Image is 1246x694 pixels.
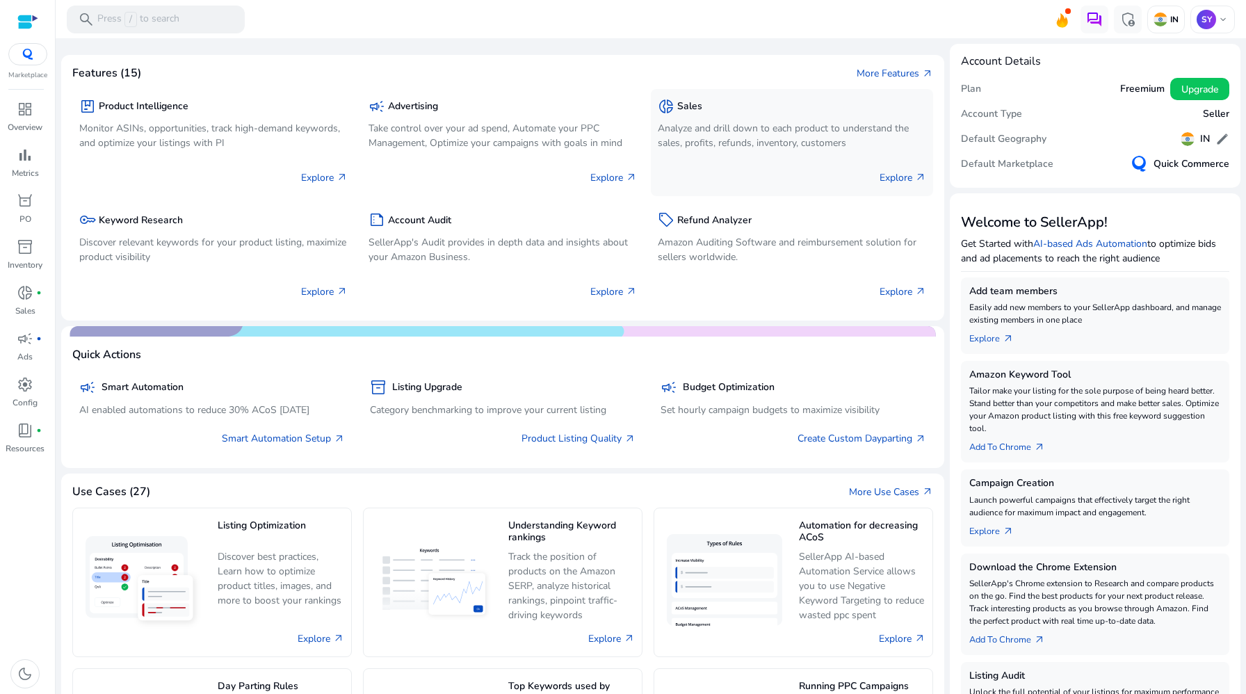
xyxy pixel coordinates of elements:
a: More Featuresarrow_outward [857,66,933,81]
h5: Add team members [969,286,1221,298]
p: Discover best practices, Learn how to optimize product titles, images, and more to boost your ran... [218,549,344,608]
button: admin_panel_settings [1114,6,1142,33]
p: PO [19,213,31,225]
span: Upgrade [1181,82,1218,97]
button: Upgrade [1170,78,1229,100]
a: Explore [298,631,344,646]
h5: Understanding Keyword rankings [508,520,635,544]
span: arrow_outward [1034,442,1045,453]
p: Easily add new members to your SellerApp dashboard, and manage existing members in one place [969,301,1221,326]
span: edit [1215,132,1229,146]
p: Press to search [97,12,179,27]
a: Explore [879,631,925,646]
span: arrow_outward [626,286,637,297]
p: Get Started with to optimize bids and ad placements to reach the right audience [961,236,1229,266]
p: Marketplace [8,70,47,81]
p: Inventory [8,259,42,271]
p: SellerApp's Chrome extension to Research and compare products on the go. Find the best products f... [969,577,1221,627]
h4: Quick Actions [72,348,141,362]
span: arrow_outward [922,486,933,497]
span: campaign [79,379,96,396]
h5: Account Audit [388,215,451,227]
p: Sales [15,305,35,317]
p: Overview [8,121,42,134]
h5: Campaign Creation [969,478,1221,490]
span: settings [17,376,33,393]
img: QC-logo.svg [15,49,40,60]
span: arrow_outward [334,433,345,444]
span: arrow_outward [914,633,925,644]
p: Explore [880,170,926,185]
h3: Welcome to SellerApp! [961,214,1229,231]
h5: Amazon Keyword Tool [969,369,1221,381]
span: summarize [369,211,385,228]
img: Understanding Keyword rankings [371,538,497,626]
p: SellerApp AI-based Automation Service allows you to use Negative Keyword Targeting to reduce wast... [799,549,925,622]
span: arrow_outward [1003,526,1014,537]
span: arrow_outward [626,172,637,183]
h5: Listing Audit [969,670,1221,682]
span: key [79,211,96,228]
span: donut_small [658,98,674,115]
h5: Seller [1203,108,1229,120]
p: Discover relevant keywords for your product listing, maximize product visibility [79,235,348,264]
p: Metrics [12,167,39,179]
a: Add To Chrome [969,627,1056,647]
a: Explore [588,631,635,646]
h4: Use Cases (27) [72,485,150,499]
p: Category benchmarking to improve your current listing [370,403,636,417]
span: fiber_manual_record [36,290,42,296]
h5: Plan [961,83,981,95]
span: arrow_outward [1003,333,1014,344]
span: arrow_outward [624,433,636,444]
h5: Freemium [1120,83,1165,95]
p: Explore [301,170,348,185]
p: Explore [590,284,637,299]
h4: Features (15) [72,67,141,80]
span: orders [17,193,33,209]
p: SellerApp's Audit provides in depth data and insights about your Amazon Business. [369,235,637,264]
h5: Default Geography [961,134,1046,145]
img: QC-logo.svg [1131,156,1148,172]
h5: Quick Commerce [1154,159,1229,170]
h5: Refund Analyzer [677,215,752,227]
span: book_4 [17,422,33,439]
p: Explore [590,170,637,185]
h5: Sales [677,101,702,113]
img: in.svg [1154,13,1167,26]
p: Take control over your ad spend, Automate your PPC Management, Optimize your campaigns with goals... [369,121,637,150]
p: Monitor ASINs, opportunities, track high-demand keywords, and optimize your listings with PI [79,121,348,150]
span: arrow_outward [333,633,344,644]
span: arrow_outward [922,68,933,79]
p: Config [13,396,38,409]
span: sell [658,211,674,228]
span: fiber_manual_record [36,336,42,341]
a: Explorearrow_outward [969,326,1025,346]
h4: Account Details [961,55,1041,68]
img: Automation for decreasing ACoS [661,528,788,637]
p: Amazon Auditing Software and reimbursement solution for sellers worldwide. [658,235,926,264]
span: inventory_2 [370,379,387,396]
p: Set hourly campaign budgets to maximize visibility [661,403,926,417]
span: donut_small [17,284,33,301]
p: Launch powerful campaigns that effectively target the right audience for maximum impact and engag... [969,494,1221,519]
a: Create Custom Dayparting [798,431,926,446]
p: Resources [6,442,44,455]
span: arrow_outward [337,172,348,183]
h5: Automation for decreasing ACoS [799,520,925,544]
a: Product Listing Quality [521,431,636,446]
h5: Keyword Research [99,215,183,227]
p: Track the position of products on the Amazon SERP, analyze historical rankings, pinpoint traffic-... [508,549,635,622]
a: More Use Casesarrow_outward [849,485,933,499]
span: campaign [17,330,33,347]
p: Analyze and drill down to each product to understand the sales, profits, refunds, inventory, cust... [658,121,926,150]
h5: Product Intelligence [99,101,188,113]
span: dark_mode [17,665,33,682]
a: Explorearrow_outward [969,519,1025,538]
p: AI enabled automations to reduce 30% ACoS [DATE] [79,403,345,417]
span: arrow_outward [624,633,635,644]
span: dashboard [17,101,33,118]
p: Explore [301,284,348,299]
span: arrow_outward [915,433,926,444]
p: SY [1197,10,1216,29]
